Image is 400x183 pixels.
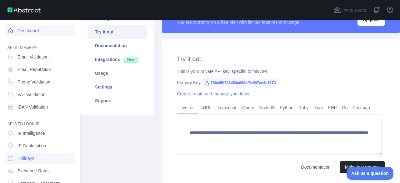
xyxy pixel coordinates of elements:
[17,143,46,149] span: IP Geolocation
[177,91,249,96] a: Create, rotate and manage your keys
[87,80,147,94] a: Settings
[342,7,366,14] span: Invite users
[5,64,75,75] a: Email Reputation
[214,103,239,113] a: Javascript
[124,57,138,63] span: New
[177,79,385,86] div: Primary Key:
[296,103,311,113] a: Ruby
[277,103,296,113] a: Python
[5,165,75,176] a: Exchange Rates
[17,155,34,161] span: Holidays
[5,89,75,100] a: VAT Validation
[5,38,75,50] div: API'S TO VERIFY
[5,51,75,63] a: Email Validation
[87,25,147,39] a: Try it out
[177,68,385,74] div: This is your private API key, specific to this API.
[17,79,50,85] span: Phone Validation
[339,103,350,113] a: Go
[5,76,75,88] a: Phone Validation
[5,101,75,113] a: IBAN Validation
[5,25,75,36] a: Dashboard
[17,91,45,98] span: VAT Validation
[5,153,75,164] a: Holidays
[177,103,198,113] a: Live test
[17,104,48,110] span: IBAN Validation
[7,8,41,13] img: Abstract API
[325,103,339,113] a: PHP
[87,66,147,80] a: Usage
[17,168,50,174] span: Exchange Rates
[340,161,385,173] button: Make test request
[347,167,394,180] iframe: Toggle Customer Support
[17,54,48,60] span: Email Validation
[17,130,45,136] span: IP Intelligence
[198,103,214,113] a: cURL
[332,5,367,15] button: Invite users
[350,103,372,113] a: Postman
[311,103,326,113] a: Java
[5,114,75,126] div: API'S TO LOOKUP
[257,103,277,113] a: NodeJS
[87,39,147,53] a: Documentation
[177,19,299,25] div: You are currently on a free plan with limited features and usage
[202,78,278,88] span: 768c85f526454a889af5e997ce4c1679
[296,161,336,173] a: Documentation
[87,94,147,108] a: Support
[239,103,257,113] a: jQuery
[5,140,75,151] a: IP Geolocation
[17,66,51,73] span: Email Reputation
[5,128,75,139] a: IP Intelligence
[177,54,385,63] h2: Try it out
[87,53,147,66] a: Integrations New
